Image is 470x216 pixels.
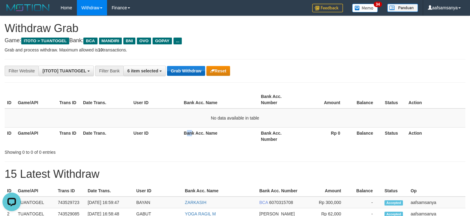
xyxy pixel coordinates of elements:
[384,200,403,206] span: Accepted
[42,68,86,73] span: [ITOTO] TUANTOGEL
[167,66,205,76] button: Grab Withdraw
[153,38,172,44] span: GOPAY
[15,127,57,145] th: Game/API
[269,200,293,205] span: Copy 6070315708 to clipboard
[258,91,300,108] th: Bank Acc. Number
[5,108,465,128] td: No data available in table
[131,91,181,108] th: User ID
[406,127,465,145] th: Action
[382,185,408,197] th: Status
[182,185,257,197] th: Bank Acc. Name
[408,185,465,197] th: Op
[257,185,303,197] th: Bank Acc. Number
[15,185,55,197] th: Game/API
[83,38,97,44] span: BCA
[123,38,135,44] span: BNI
[55,197,85,208] td: 743529723
[131,127,181,145] th: User ID
[312,4,343,12] img: Feedback.jpg
[98,47,103,52] strong: 10
[5,22,465,35] h1: Withdraw Grab
[81,91,131,108] th: Date Trans.
[352,4,378,12] img: Button%20Memo.svg
[349,91,382,108] th: Balance
[173,38,182,44] span: ...
[185,200,206,205] a: ZARKASIH
[300,91,349,108] th: Amount
[382,127,406,145] th: Status
[5,127,15,145] th: ID
[55,185,85,197] th: Trans ID
[5,168,465,180] h1: 15 Latest Withdraw
[303,185,350,197] th: Amount
[2,2,21,21] button: Open LiveChat chat widget
[181,127,259,145] th: Bank Acc. Name
[300,127,349,145] th: Rp 0
[181,91,259,108] th: Bank Acc. Name
[127,68,158,73] span: 6 item selected
[5,147,191,155] div: Showing 0 to 0 of 0 entries
[5,185,15,197] th: ID
[5,66,38,76] div: Filter Website
[5,38,465,44] h4: Game: Bank:
[57,127,81,145] th: Trans ID
[15,91,57,108] th: Game/API
[259,200,268,205] span: BCA
[57,91,81,108] th: Trans ID
[258,127,300,145] th: Bank Acc. Number
[134,185,182,197] th: User ID
[99,38,122,44] span: MANDIRI
[387,4,418,12] img: panduan.png
[5,47,465,53] p: Grab and process withdraw. Maximum allowed is transactions.
[5,91,15,108] th: ID
[85,185,134,197] th: Date Trans.
[134,197,182,208] td: BAYAN
[123,66,166,76] button: 6 item selected
[374,2,382,7] span: 34
[406,91,465,108] th: Action
[350,185,382,197] th: Balance
[349,127,382,145] th: Balance
[303,197,350,208] td: Rp 300,000
[15,197,55,208] td: TUANTOGEL
[350,197,382,208] td: -
[137,38,151,44] span: OVO
[38,66,94,76] button: [ITOTO] TUANTOGEL
[5,3,51,12] img: MOTION_logo.png
[382,91,406,108] th: Status
[408,197,465,208] td: aafsamsanya
[85,197,134,208] td: [DATE] 16:59:47
[21,38,69,44] span: ITOTO > TUANTOGEL
[95,66,123,76] div: Filter Bank
[206,66,230,76] button: Reset
[81,127,131,145] th: Date Trans.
